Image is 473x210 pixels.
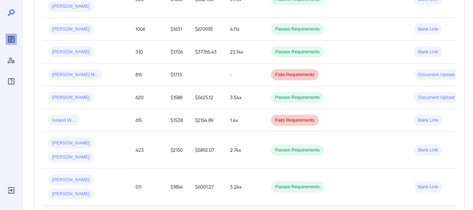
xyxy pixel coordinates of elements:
td: $1538 [165,109,189,132]
span: [PERSON_NAME] [48,140,94,147]
span: [PERSON_NAME] [48,191,94,197]
td: 310 [130,41,165,63]
div: Manage Users [6,55,17,66]
span: Passes Requirements [271,26,324,33]
span: Ireland W... [48,117,79,124]
td: $37765.43 [189,41,224,63]
td: 815 [130,63,165,86]
span: Passes Requirements [271,184,324,190]
span: Bank Link [414,184,442,190]
td: $2154.89 [189,109,224,132]
td: 1006 [130,18,165,41]
td: 3.24x [224,169,265,205]
div: FAQ [6,76,17,87]
span: Bank Link [414,49,442,55]
td: $1713 [165,63,189,86]
td: $6001.27 [189,169,224,205]
td: $1706 [165,41,189,63]
span: Passes Requirements [271,147,324,154]
span: [PERSON_NAME] [48,49,94,55]
span: [PERSON_NAME] [48,154,94,161]
span: Fails Requirements [271,117,319,124]
div: Log Out [6,185,17,196]
span: [PERSON_NAME] [48,3,94,10]
td: 620 [130,86,165,109]
td: $5625.12 [189,86,224,109]
td: $2150 [165,132,189,169]
span: [PERSON_NAME] [48,94,94,101]
span: Bank Link [414,117,442,124]
td: 3.54x [224,86,265,109]
td: - [224,63,265,86]
span: Passes Requirements [271,94,324,101]
span: Fails Requirements [271,72,319,78]
td: $1588 [165,86,189,109]
span: [PERSON_NAME] [48,26,94,33]
td: $5892.07 [189,132,224,169]
td: 2.74x [224,132,265,169]
span: Document Upload [414,72,459,78]
td: $1631 [165,18,189,41]
span: Document Upload [414,94,459,101]
td: $6709.93 [189,18,224,41]
span: Passes Requirements [271,49,324,55]
td: 615 [130,109,165,132]
td: 511 [130,169,165,205]
td: $1854 [165,169,189,205]
span: Bank Link [414,26,442,33]
td: 4.11x [224,18,265,41]
td: 1.4x [224,109,265,132]
td: 22.14x [224,41,265,63]
span: [PERSON_NAME] M... [48,72,103,78]
span: [PERSON_NAME] [48,177,94,183]
span: Bank Link [414,147,442,154]
td: 423 [130,132,165,169]
div: Reports [6,34,17,45]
